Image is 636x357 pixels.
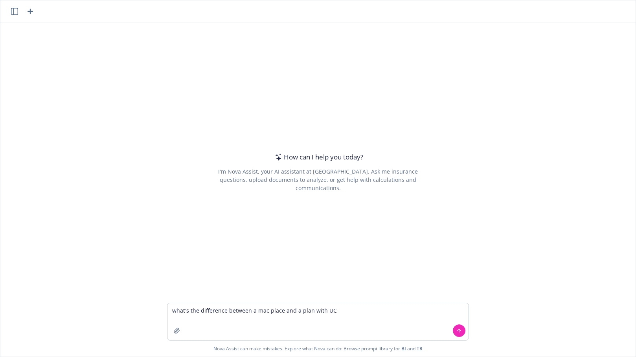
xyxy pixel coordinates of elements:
textarea: what's the difference between a mac place and a plan with UC [167,303,469,340]
span: Nova Assist can make mistakes. Explore what Nova can do: Browse prompt library for and [4,341,632,357]
div: How can I help you today? [273,152,363,162]
a: TR [417,345,423,352]
a: BI [401,345,406,352]
div: I'm Nova Assist, your AI assistant at [GEOGRAPHIC_DATA]. Ask me insurance questions, upload docum... [207,167,428,192]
